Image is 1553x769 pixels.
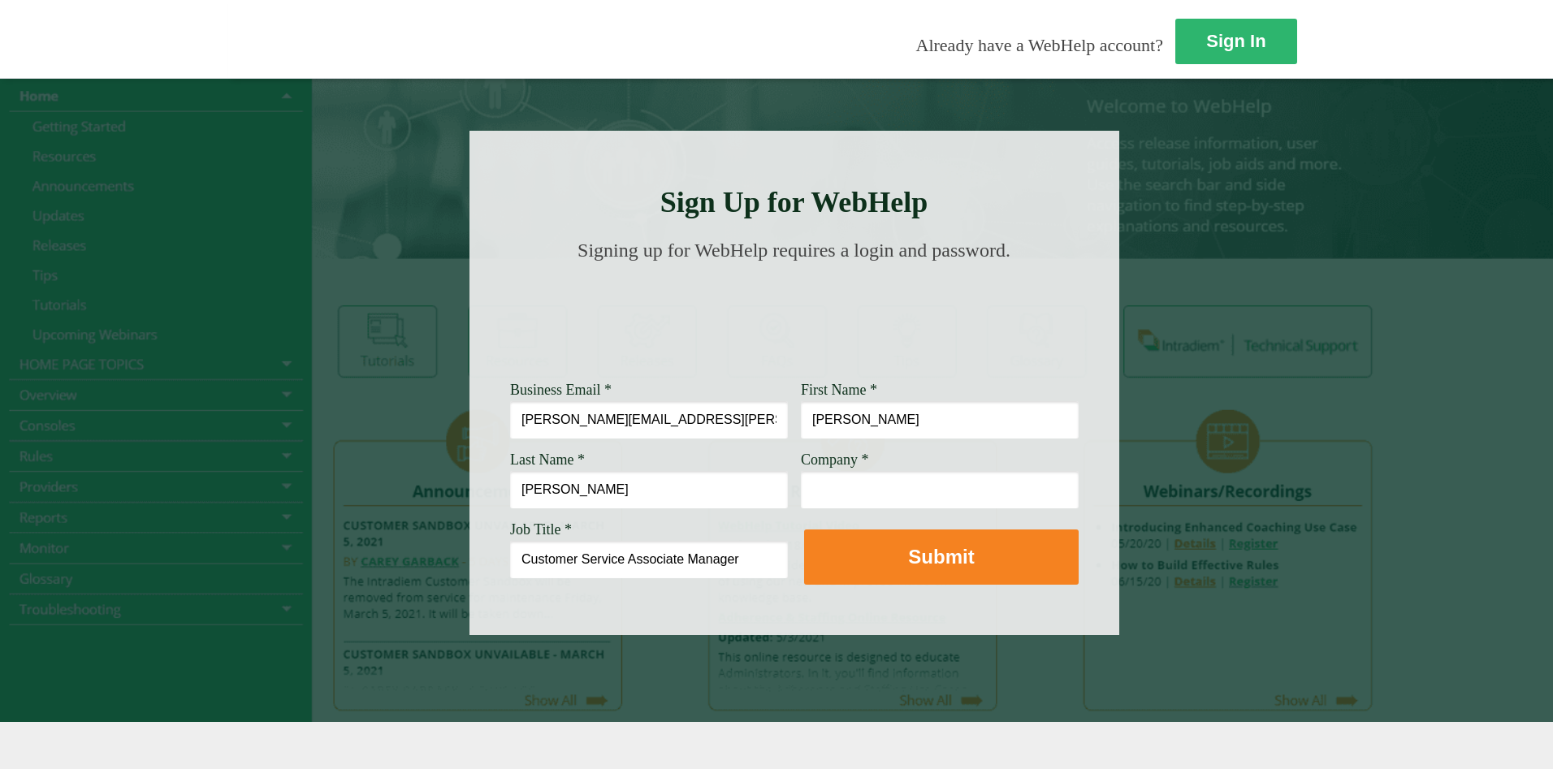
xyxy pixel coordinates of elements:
strong: Sign In [1206,31,1265,51]
span: Already have a WebHelp account? [916,35,1163,55]
button: Submit [804,529,1079,585]
span: Business Email * [510,382,612,398]
strong: Submit [908,546,974,568]
span: Job Title * [510,521,572,538]
strong: Sign Up for WebHelp [660,186,928,218]
a: Sign In [1175,19,1297,64]
img: Need Credentials? Sign up below. Have Credentials? Use the sign-in button. [520,278,1069,359]
span: Company * [801,451,869,468]
span: First Name * [801,382,877,398]
span: Signing up for WebHelp requires a login and password. [578,240,1010,261]
span: Last Name * [510,451,585,468]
